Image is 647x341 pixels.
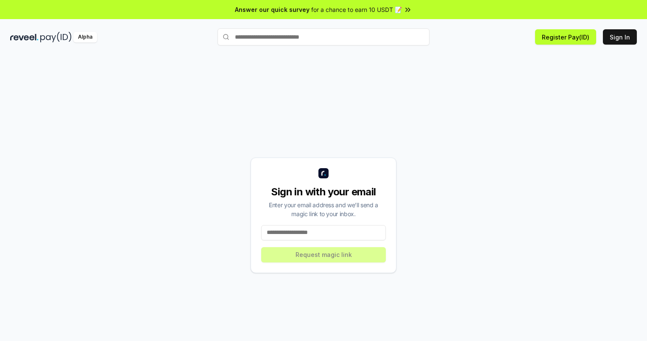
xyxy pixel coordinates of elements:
button: Register Pay(ID) [535,29,596,45]
div: Enter your email address and we’ll send a magic link to your inbox. [261,200,386,218]
img: reveel_dark [10,32,39,42]
div: Sign in with your email [261,185,386,199]
span: Answer our quick survey [235,5,310,14]
div: Alpha [73,32,97,42]
button: Sign In [603,29,637,45]
span: for a chance to earn 10 USDT 📝 [311,5,402,14]
img: pay_id [40,32,72,42]
img: logo_small [318,168,329,178]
